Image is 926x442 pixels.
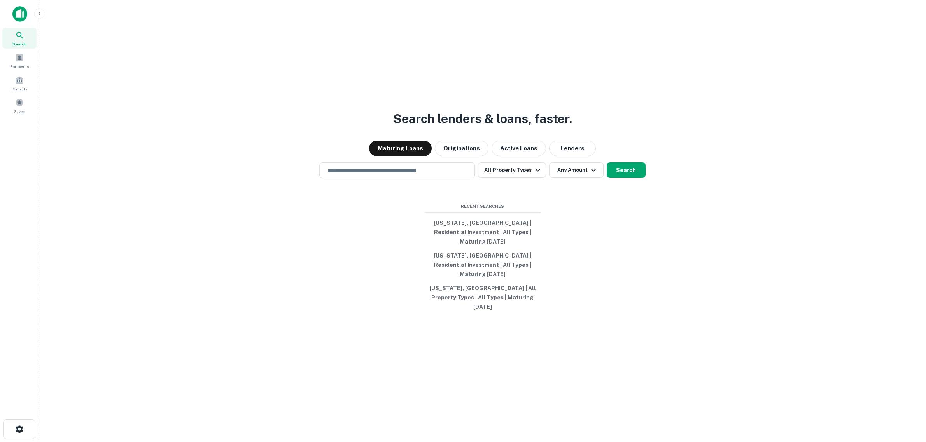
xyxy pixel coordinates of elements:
button: Maturing Loans [369,141,432,156]
button: [US_STATE], [GEOGRAPHIC_DATA] | Residential Investment | All Types | Maturing [DATE] [424,249,541,281]
h3: Search lenders & loans, faster. [393,110,572,128]
button: Lenders [549,141,596,156]
a: Saved [2,95,37,116]
span: Contacts [12,86,27,92]
a: Borrowers [2,50,37,71]
a: Search [2,28,37,49]
button: [US_STATE], [GEOGRAPHIC_DATA] | All Property Types | All Types | Maturing [DATE] [424,281,541,314]
button: [US_STATE], [GEOGRAPHIC_DATA] | Residential Investment | All Types | Maturing [DATE] [424,216,541,249]
button: Search [607,162,646,178]
span: Search [12,41,26,47]
a: Contacts [2,73,37,94]
button: Active Loans [492,141,546,156]
iframe: Chat Widget [887,380,926,417]
button: Originations [435,141,488,156]
button: Any Amount [549,162,604,178]
span: Borrowers [10,63,29,70]
span: Saved [14,108,25,115]
span: Recent Searches [424,203,541,210]
button: All Property Types [478,162,546,178]
img: capitalize-icon.png [12,6,27,22]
